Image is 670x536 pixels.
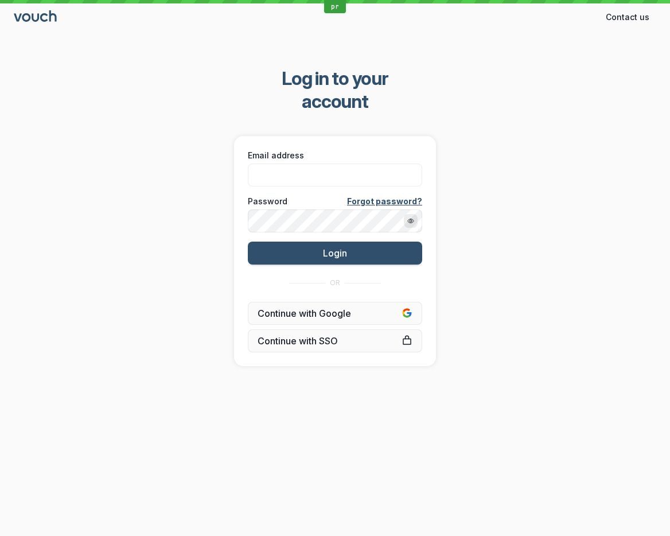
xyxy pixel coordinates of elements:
[330,278,340,288] span: OR
[250,67,421,113] span: Log in to your account
[606,11,649,23] span: Contact us
[248,150,304,161] span: Email address
[258,335,412,347] span: Continue with SSO
[347,196,422,207] a: Forgot password?
[404,214,418,228] button: Show password
[248,329,422,352] a: Continue with SSO
[258,308,412,319] span: Continue with Google
[248,302,422,325] button: Continue with Google
[248,196,287,207] span: Password
[14,13,59,22] a: Go to sign in
[323,247,347,259] span: Login
[599,8,656,26] button: Contact us
[248,242,422,265] button: Login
